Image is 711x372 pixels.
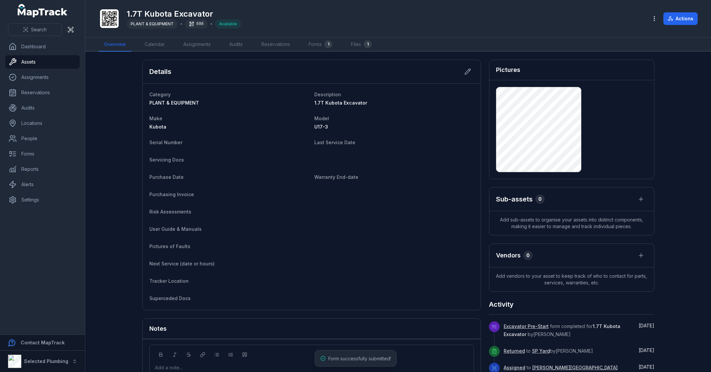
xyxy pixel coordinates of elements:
[532,364,618,371] a: [PERSON_NAME][GEOGRAPHIC_DATA]
[139,38,170,52] a: Calendar
[504,323,620,337] span: form completed for by [PERSON_NAME]
[504,348,593,354] span: to by [PERSON_NAME]
[149,124,166,130] span: Kubota
[314,92,341,97] span: Description
[149,209,191,214] span: Risk Assessments
[504,364,525,371] a: Assigned
[149,116,162,121] span: Make
[314,174,358,180] span: Warranty End-date
[5,101,80,115] a: Audits
[639,347,654,353] time: 5/15/2025, 12:10:10 PM
[314,100,367,106] span: 1.7T Kubota Excavator
[149,324,167,333] h3: Notes
[5,132,80,145] a: People
[31,26,47,33] span: Search
[532,348,550,354] a: SP Yard
[8,23,62,36] button: Search
[24,358,68,364] strong: Selected Plumbing
[314,124,328,130] span: U17-3
[178,38,216,52] a: Assignments
[496,251,521,260] h3: Vendors
[523,251,533,260] div: 0
[5,163,80,176] a: Reports
[5,193,80,206] a: Settings
[639,364,654,370] span: [DATE]
[504,348,525,354] a: Returned
[489,211,654,235] span: Add sub-assets to organise your assets into distinct components, making it easier to manage and t...
[5,178,80,191] a: Alerts
[639,323,654,328] span: [DATE]
[149,278,189,284] span: Tracker Location
[489,267,654,291] span: Add vendors to your asset to keep track of who to contact for parts, services, warranties, etc.
[215,19,241,29] div: Available
[5,40,80,53] a: Dashboard
[314,140,355,145] span: Last Service Date
[149,140,182,145] span: Serial Number
[149,191,194,197] span: Purchasing Invoice
[149,67,171,76] h2: Details
[328,356,391,361] span: Form successfully submitted!
[489,300,514,309] h2: Activity
[149,295,191,301] span: Superceded Docs
[127,9,241,19] h1: 1.7T Kubota Excavator
[639,323,654,328] time: 8/19/2025, 2:05:54 PM
[364,40,372,48] div: 1
[314,116,329,121] span: Model
[496,194,533,204] h2: Sub-assets
[535,194,545,204] div: 0
[303,38,338,52] a: Forms1
[504,365,618,370] span: to
[639,364,654,370] time: 5/9/2025, 11:03:00 AM
[149,92,171,97] span: Category
[99,38,131,52] a: Overview
[149,157,184,163] span: Servicing Docs
[5,147,80,161] a: Forms
[149,174,184,180] span: Purchase Date
[21,340,65,345] strong: Contact MapTrack
[185,19,208,29] div: 698
[5,55,80,69] a: Assets
[149,261,215,266] span: Next Service (date or hours)
[149,243,190,249] span: Pictures of Faults
[131,21,174,26] span: PLANT & EQUIPMENT
[663,12,698,25] button: Actions
[346,38,377,52] a: Files1
[324,40,332,48] div: 1
[504,323,549,330] a: Excavator Pre-Start
[5,71,80,84] a: Assignments
[5,86,80,99] a: Reservations
[496,65,520,75] h3: Pictures
[149,100,199,106] span: PLANT & EQUIPMENT
[256,38,295,52] a: Reservations
[639,347,654,353] span: [DATE]
[18,4,68,17] a: MapTrack
[5,117,80,130] a: Locations
[149,226,202,232] span: User Guide & Manuals
[224,38,248,52] a: Audits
